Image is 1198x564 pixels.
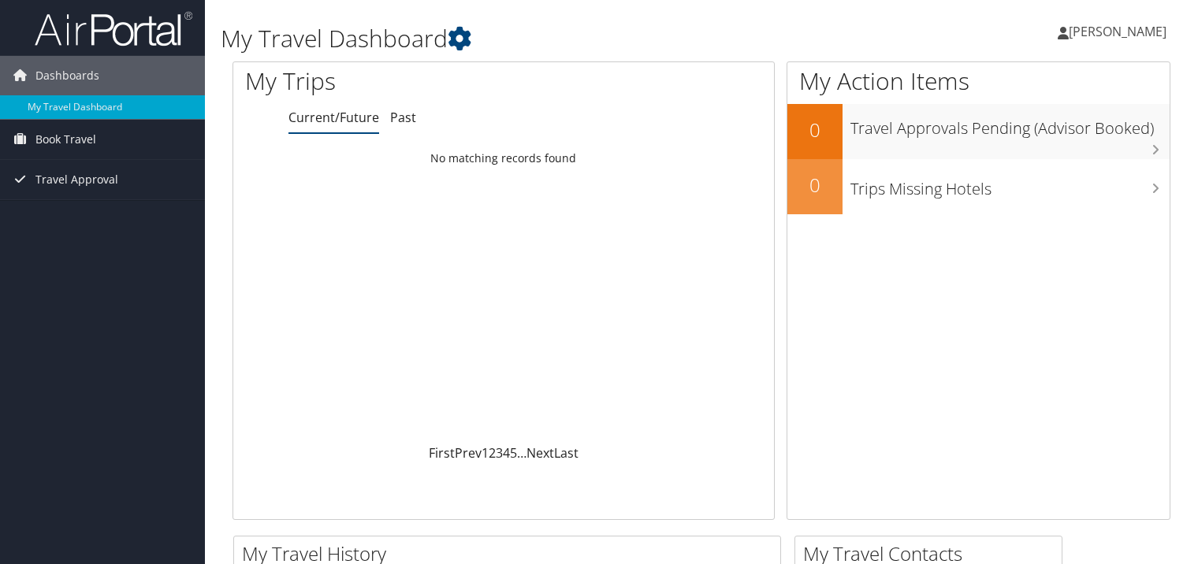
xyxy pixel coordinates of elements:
a: Next [526,444,554,462]
h3: Travel Approvals Pending (Advisor Booked) [850,109,1170,139]
a: Prev [455,444,482,462]
a: 5 [510,444,517,462]
h2: 0 [787,172,843,199]
a: 2 [489,444,496,462]
h2: 0 [787,117,843,143]
a: 0Trips Missing Hotels [787,159,1170,214]
span: Travel Approval [35,160,118,199]
a: [PERSON_NAME] [1058,8,1182,55]
a: Past [390,109,416,126]
h1: My Travel Dashboard [221,22,861,55]
img: airportal-logo.png [35,10,192,47]
span: [PERSON_NAME] [1069,23,1166,40]
a: Last [554,444,579,462]
a: 3 [496,444,503,462]
span: … [517,444,526,462]
h1: My Action Items [787,65,1170,98]
a: 1 [482,444,489,462]
h3: Trips Missing Hotels [850,170,1170,200]
a: 4 [503,444,510,462]
span: Dashboards [35,56,99,95]
td: No matching records found [233,144,774,173]
a: 0Travel Approvals Pending (Advisor Booked) [787,104,1170,159]
a: First [429,444,455,462]
h1: My Trips [245,65,537,98]
span: Book Travel [35,120,96,159]
a: Current/Future [288,109,379,126]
